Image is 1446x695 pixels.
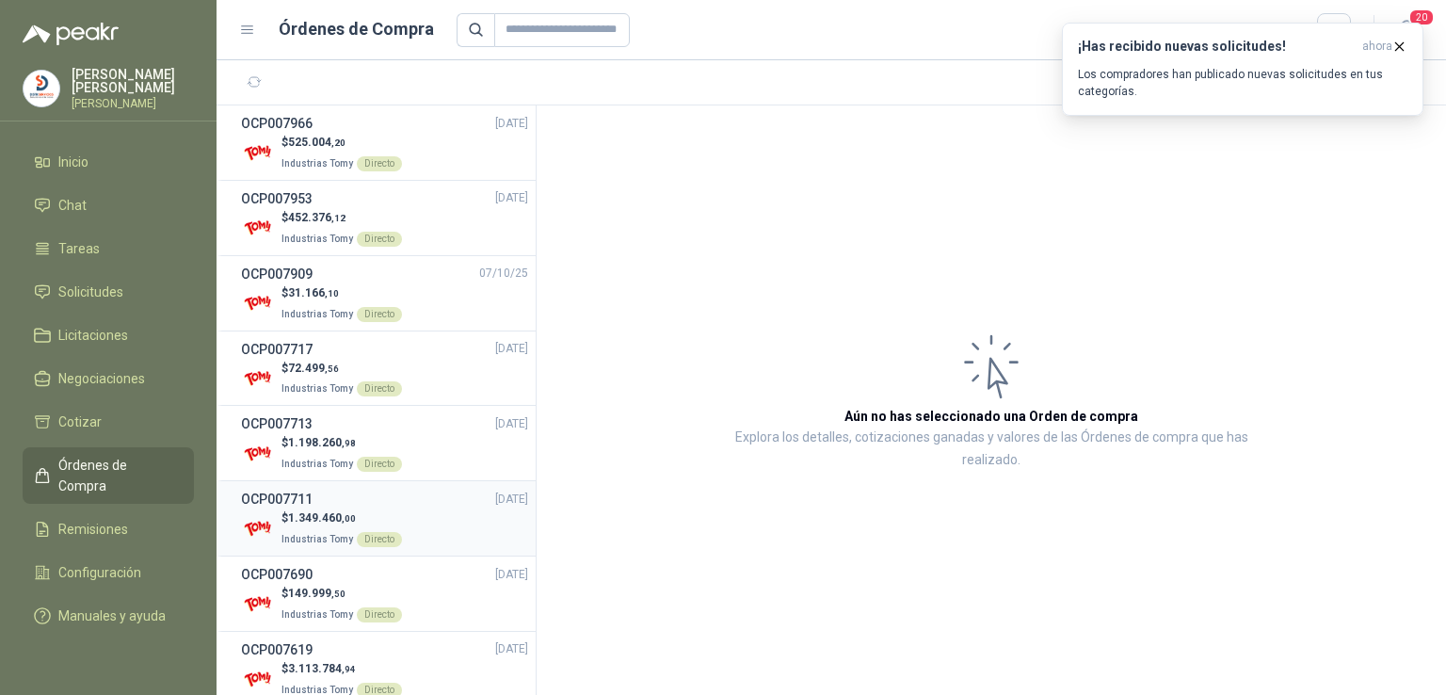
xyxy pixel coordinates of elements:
[241,413,528,473] a: OCP007713[DATE] Company Logo$1.198.260,98Industrias TomyDirecto
[58,195,87,216] span: Chat
[281,685,353,695] span: Industrias Tomy
[241,113,528,172] a: OCP007966[DATE] Company Logo$525.004,20Industrias TomyDirecto
[241,287,274,320] img: Company Logo
[288,211,345,224] span: 452.376
[281,284,402,302] p: $
[241,639,313,660] h3: OCP007619
[58,455,176,496] span: Órdenes de Compra
[23,511,194,547] a: Remisiones
[495,415,528,433] span: [DATE]
[241,437,274,470] img: Company Logo
[58,606,166,626] span: Manuales y ayuda
[495,115,528,133] span: [DATE]
[495,189,528,207] span: [DATE]
[23,144,194,180] a: Inicio
[58,325,128,346] span: Licitaciones
[342,664,356,674] span: ,94
[23,447,194,504] a: Órdenes de Compra
[495,491,528,509] span: [DATE]
[1390,13,1423,47] button: 20
[58,282,123,302] span: Solicitudes
[281,609,353,620] span: Industrias Tomy
[281,585,402,603] p: $
[288,136,345,149] span: 525.004
[281,360,402,378] p: $
[241,212,274,245] img: Company Logo
[281,309,353,319] span: Industrias Tomy
[281,509,402,527] p: $
[72,68,194,94] p: [PERSON_NAME] [PERSON_NAME]
[23,23,119,45] img: Logo peakr
[241,362,274,395] img: Company Logo
[23,317,194,353] a: Licitaciones
[281,383,353,394] span: Industrias Tomy
[479,265,528,283] span: 07/10/25
[357,607,402,622] div: Directo
[241,113,313,134] h3: OCP007966
[331,213,345,223] span: ,12
[357,232,402,247] div: Directo
[281,209,402,227] p: $
[58,519,128,540] span: Remisiones
[357,381,402,396] div: Directo
[241,564,528,623] a: OCP007690[DATE] Company Logo$149.999,50Industrias TomyDirecto
[241,564,313,585] h3: OCP007690
[23,231,194,267] a: Tareas
[241,188,313,209] h3: OCP007953
[725,427,1258,472] p: Explora los detalles, cotizaciones ganadas y valores de las Órdenes de compra que has realizado.
[288,587,345,600] span: 149.999
[241,188,528,248] a: OCP007953[DATE] Company Logo$452.376,12Industrias TomyDirecto
[279,16,434,42] h1: Órdenes de Compra
[58,562,141,583] span: Configuración
[281,434,402,452] p: $
[241,137,274,170] img: Company Logo
[844,406,1138,427] h3: Aún no has seleccionado una Orden de compra
[1062,23,1423,116] button: ¡Has recibido nuevas solicitudes!ahora Los compradores han publicado nuevas solicitudes en tus ca...
[357,156,402,171] div: Directo
[281,134,402,152] p: $
[58,412,102,432] span: Cotizar
[24,71,59,106] img: Company Logo
[58,152,88,172] span: Inicio
[241,512,274,545] img: Company Logo
[23,404,194,440] a: Cotizar
[1078,66,1407,100] p: Los compradores han publicado nuevas solicitudes en tus categorías.
[72,98,194,109] p: [PERSON_NAME]
[281,234,353,244] span: Industrias Tomy
[288,286,339,299] span: 31.166
[288,436,356,449] span: 1.198.260
[281,459,353,469] span: Industrias Tomy
[241,588,274,621] img: Company Logo
[23,187,194,223] a: Chat
[325,364,339,374] span: ,56
[241,264,313,284] h3: OCP007909
[241,264,528,323] a: OCP00790907/10/25 Company Logo$31.166,10Industrias TomyDirecto
[281,660,402,678] p: $
[1408,8,1435,26] span: 20
[325,288,339,299] span: ,10
[288,662,356,675] span: 3.113.784
[357,457,402,472] div: Directo
[58,368,145,389] span: Negociaciones
[281,158,353,169] span: Industrias Tomy
[288,511,356,525] span: 1.349.460
[241,339,313,360] h3: OCP007717
[23,555,194,590] a: Configuración
[357,307,402,322] div: Directo
[495,640,528,658] span: [DATE]
[241,489,528,548] a: OCP007711[DATE] Company Logo$1.349.460,00Industrias TomyDirecto
[357,532,402,547] div: Directo
[495,340,528,358] span: [DATE]
[342,438,356,448] span: ,98
[342,513,356,524] span: ,00
[1078,39,1355,55] h3: ¡Has recibido nuevas solicitudes!
[288,362,339,375] span: 72.499
[23,361,194,396] a: Negociaciones
[1362,39,1392,55] span: ahora
[23,274,194,310] a: Solicitudes
[58,238,100,259] span: Tareas
[331,137,345,148] span: ,20
[495,566,528,584] span: [DATE]
[241,489,313,509] h3: OCP007711
[241,413,313,434] h3: OCP007713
